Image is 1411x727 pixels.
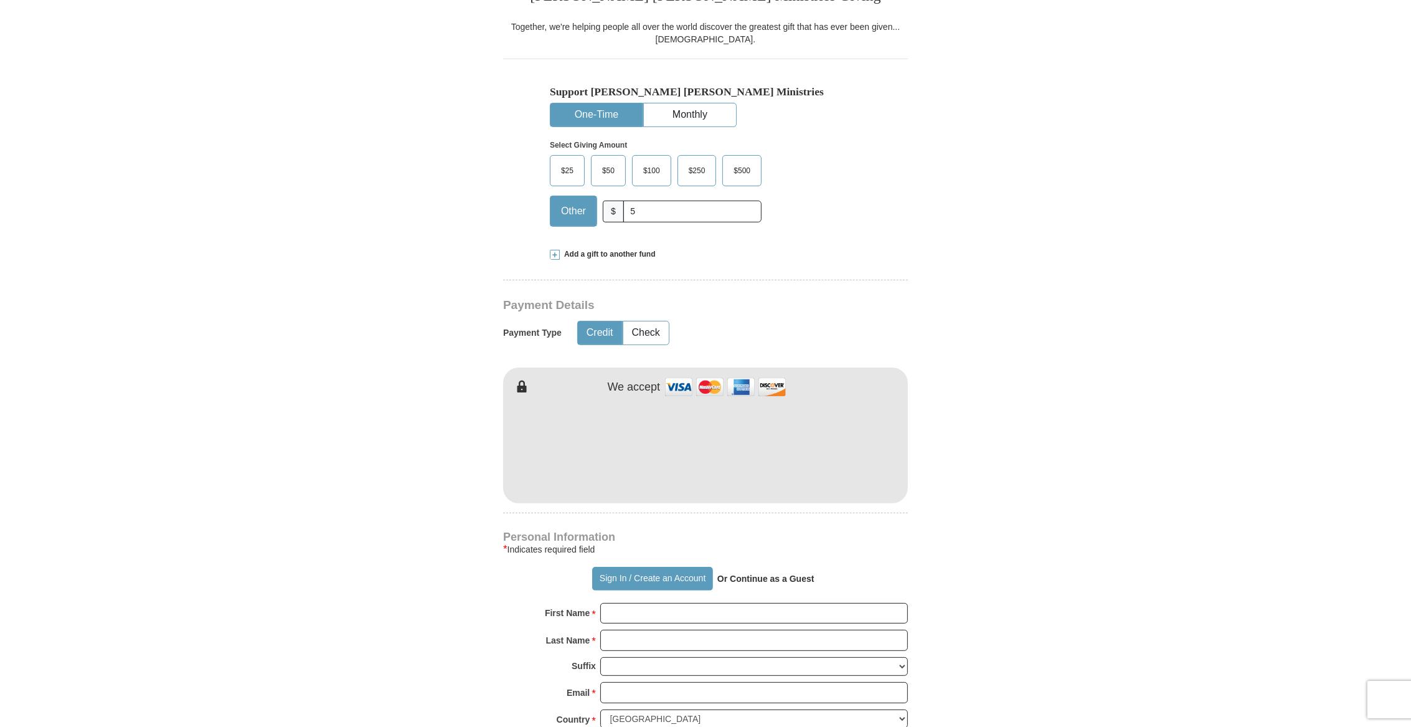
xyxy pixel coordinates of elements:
strong: Suffix [572,657,596,675]
button: Credit [578,321,622,344]
div: Together, we're helping people all over the world discover the greatest gift that has ever been g... [503,21,908,45]
span: $500 [727,161,757,180]
h4: Personal Information [503,532,908,542]
span: $100 [637,161,666,180]
strong: Select Giving Amount [550,141,627,150]
strong: Or Continue as a Guest [717,574,814,584]
button: Sign In / Create an Account [592,567,712,591]
span: $ [603,201,624,222]
span: $25 [555,161,580,180]
button: Monthly [644,103,736,126]
h3: Payment Details [503,298,821,313]
span: Add a gift to another fund [560,249,656,260]
button: Check [623,321,669,344]
span: $50 [596,161,621,180]
h4: We accept [608,381,661,394]
h5: Support [PERSON_NAME] [PERSON_NAME] Ministries [550,85,861,98]
span: $250 [682,161,712,180]
button: One-Time [550,103,643,126]
img: credit cards accepted [663,374,788,401]
input: Other Amount [623,201,762,222]
strong: First Name [545,604,590,622]
div: Indicates required field [503,542,908,557]
h5: Payment Type [503,328,562,338]
strong: Last Name [546,632,590,649]
strong: Email [567,684,590,701]
span: Other [555,202,592,221]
